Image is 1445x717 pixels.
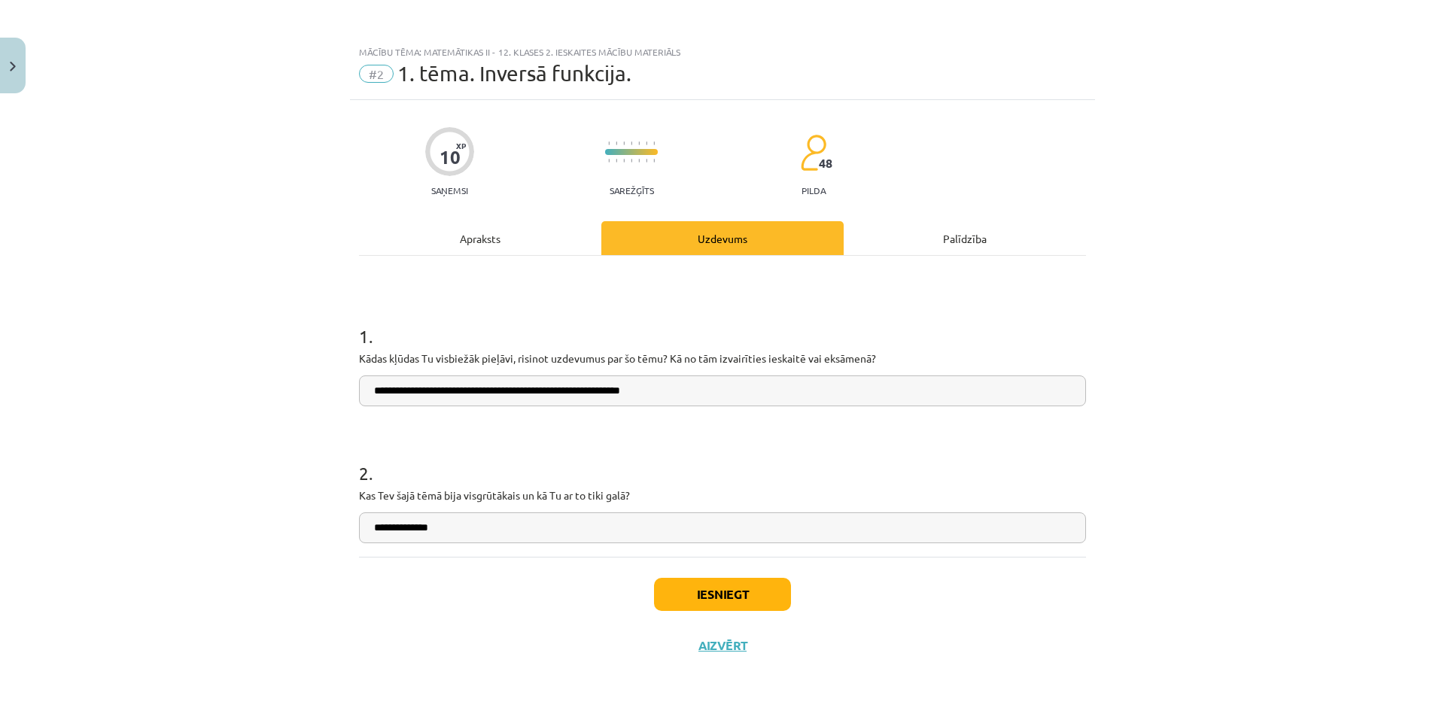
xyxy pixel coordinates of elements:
h1: 1 . [359,299,1086,346]
img: icon-short-line-57e1e144782c952c97e751825c79c345078a6d821885a25fce030b3d8c18986b.svg [646,159,647,163]
span: #2 [359,65,394,83]
img: icon-short-line-57e1e144782c952c97e751825c79c345078a6d821885a25fce030b3d8c18986b.svg [638,159,640,163]
span: 1. tēma. Inversā funkcija. [397,61,631,86]
span: 48 [819,156,832,170]
p: Kas Tev šajā tēmā bija visgrūtākais un kā Tu ar to tiki galā? [359,488,1086,503]
div: Apraksts [359,221,601,255]
img: icon-short-line-57e1e144782c952c97e751825c79c345078a6d821885a25fce030b3d8c18986b.svg [638,141,640,145]
div: Uzdevums [601,221,844,255]
img: icon-short-line-57e1e144782c952c97e751825c79c345078a6d821885a25fce030b3d8c18986b.svg [646,141,647,145]
img: icon-short-line-57e1e144782c952c97e751825c79c345078a6d821885a25fce030b3d8c18986b.svg [631,159,632,163]
div: Palīdzība [844,221,1086,255]
img: icon-short-line-57e1e144782c952c97e751825c79c345078a6d821885a25fce030b3d8c18986b.svg [653,141,655,145]
img: students-c634bb4e5e11cddfef0936a35e636f08e4e9abd3cc4e673bd6f9a4125e45ecb1.svg [800,134,826,172]
span: XP [456,141,466,150]
button: Iesniegt [654,578,791,611]
img: icon-short-line-57e1e144782c952c97e751825c79c345078a6d821885a25fce030b3d8c18986b.svg [616,141,617,145]
img: icon-short-line-57e1e144782c952c97e751825c79c345078a6d821885a25fce030b3d8c18986b.svg [608,159,610,163]
h1: 2 . [359,436,1086,483]
div: 10 [440,147,461,168]
img: icon-short-line-57e1e144782c952c97e751825c79c345078a6d821885a25fce030b3d8c18986b.svg [616,159,617,163]
button: Aizvērt [694,638,751,653]
img: icon-short-line-57e1e144782c952c97e751825c79c345078a6d821885a25fce030b3d8c18986b.svg [623,141,625,145]
p: Sarežģīts [610,185,654,196]
img: icon-short-line-57e1e144782c952c97e751825c79c345078a6d821885a25fce030b3d8c18986b.svg [631,141,632,145]
img: icon-close-lesson-0947bae3869378f0d4975bcd49f059093ad1ed9edebbc8119c70593378902aed.svg [10,62,16,71]
div: Mācību tēma: Matemātikas ii - 12. klases 2. ieskaites mācību materiāls [359,47,1086,57]
img: icon-short-line-57e1e144782c952c97e751825c79c345078a6d821885a25fce030b3d8c18986b.svg [653,159,655,163]
p: Kādas kļūdas Tu visbiežāk pieļāvi, risinot uzdevumus par šo tēmu? Kā no tām izvairīties ieskaitē ... [359,351,1086,366]
img: icon-short-line-57e1e144782c952c97e751825c79c345078a6d821885a25fce030b3d8c18986b.svg [608,141,610,145]
p: Saņemsi [425,185,474,196]
img: icon-short-line-57e1e144782c952c97e751825c79c345078a6d821885a25fce030b3d8c18986b.svg [623,159,625,163]
p: pilda [802,185,826,196]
